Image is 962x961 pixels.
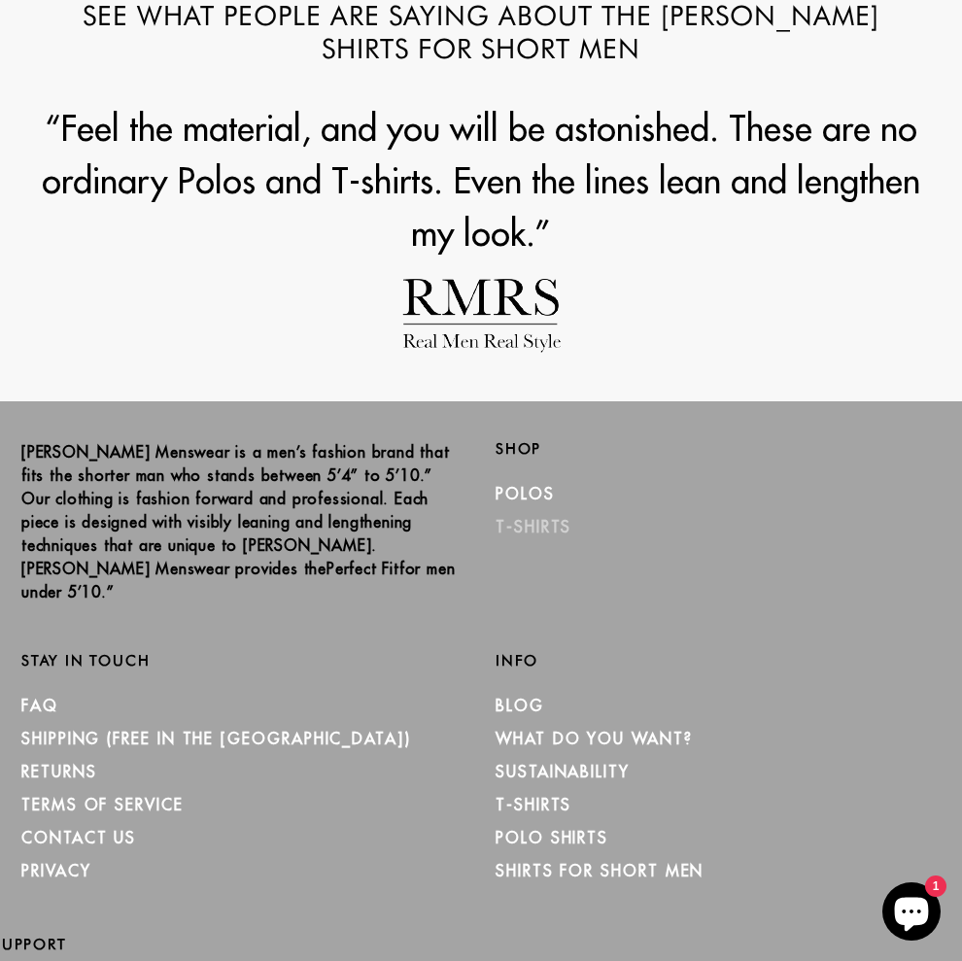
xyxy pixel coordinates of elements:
a: FAQ [21,696,58,715]
h2: Stay in Touch [21,652,466,669]
strong: Perfect Fit [326,559,399,578]
h2: Shop [496,440,941,458]
a: TERMS OF SERVICE [21,795,184,814]
p: “Feel the material, and you will be astonished. These are no ordinary Polos and T-shirts. Even th... [19,102,943,259]
a: What Do You Want? [496,729,693,748]
h2: Info [496,652,941,669]
a: PRIVACY [21,861,90,880]
a: T-Shirts [496,517,571,536]
a: RETURNS [21,762,96,781]
p: [PERSON_NAME] Menswear is a men’s fashion brand that fits the shorter man who stands between 5’4”... [21,440,466,603]
a: Shirts for Short Men [496,861,704,880]
a: T-Shirts [496,795,571,814]
img: otero-menswear-real-men-real-style_1024x1024.png [402,279,561,353]
a: Polos [496,484,555,503]
a: Blog [496,696,544,715]
inbox-online-store-chat: Shopify online store chat [876,882,946,945]
a: SHIPPING (Free in the [GEOGRAPHIC_DATA]) [21,729,411,748]
a: Sustainability [496,762,630,781]
a: Polo Shirts [496,828,608,847]
a: CONTACT US [21,828,136,847]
